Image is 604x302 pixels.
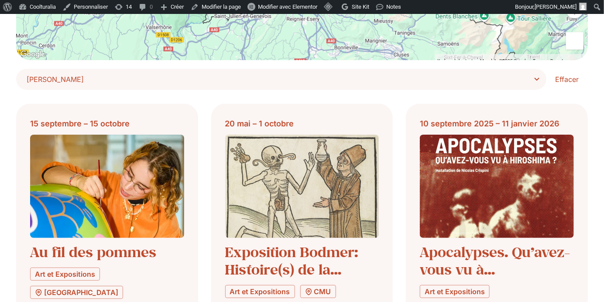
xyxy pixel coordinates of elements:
[225,243,358,296] a: Exposition Bodmer: Histoire(s) de la médecine
[535,3,577,10] span: [PERSON_NAME]
[225,118,379,129] div: 20 mai – 1 octobre
[420,243,572,296] a: Apocalypses. Qu’avez-vous vu à [GEOGRAPHIC_DATA] ?
[352,3,369,10] span: Site Kit
[30,118,184,129] div: 15 septembre – 15 octobre
[566,32,583,50] button: Drag Pegman onto the map to open Street View
[258,3,317,10] span: Modifier avec Elementor
[30,286,123,299] a: [GEOGRAPHIC_DATA]
[27,73,84,85] span: Choisir Lieu
[550,58,585,63] a: Report a map error
[533,58,545,63] a: Terms (opens in new tab)
[18,49,47,60] a: Open this area in Google Maps (opens a new window)
[30,243,156,261] a: Au fil des pommes
[420,285,490,298] a: Art et Expositions
[300,285,336,298] a: CMU
[225,285,295,298] a: Art et Expositions
[480,58,528,63] span: Map data ©2025 Google
[420,118,574,129] div: 10 septembre 2025 – 11 janvier 2026
[546,69,588,90] a: Effacer
[225,135,379,238] img: Coolturalia - Exposition Bodmer: Histoire(s) de la médecine
[30,268,100,281] a: Art et Expositions
[27,75,84,84] span: [PERSON_NAME]
[556,74,579,85] span: Effacer
[437,54,475,68] button: Keyboard shortcuts
[27,73,542,85] span: Choisir Lieu
[18,49,47,60] img: Google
